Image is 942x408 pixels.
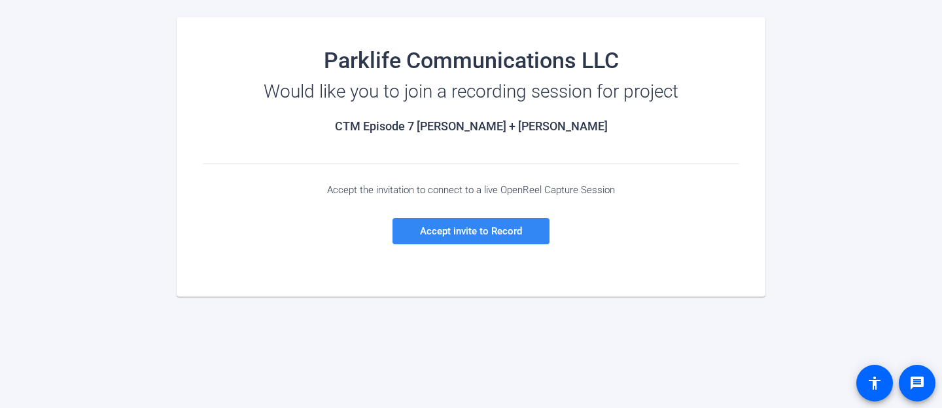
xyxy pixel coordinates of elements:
[909,375,925,391] mat-icon: message
[420,225,522,237] span: Accept invite to Record
[203,81,739,102] div: Would like you to join a recording session for project
[203,184,739,196] div: Accept the invitation to connect to a live OpenReel Capture Session
[203,119,739,134] h2: CTM Episode 7 [PERSON_NAME] + [PERSON_NAME]
[203,50,739,71] div: Parklife Communications LLC
[392,218,549,244] a: Accept invite to Record
[867,375,882,391] mat-icon: accessibility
